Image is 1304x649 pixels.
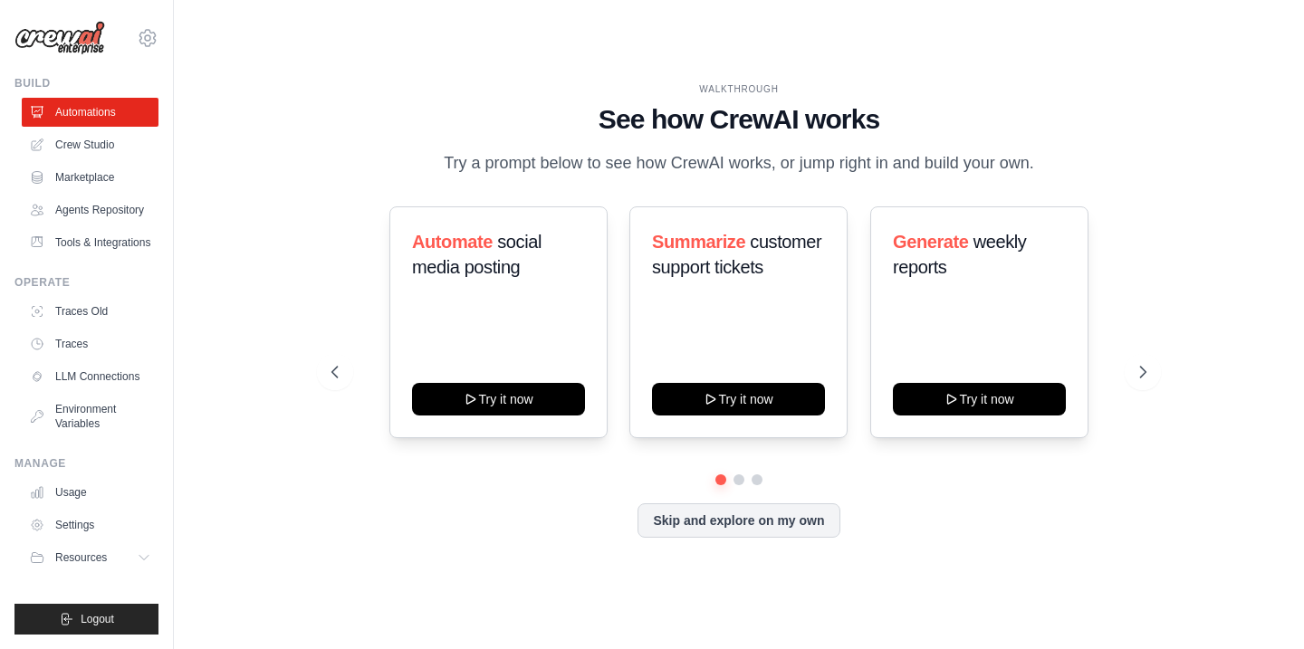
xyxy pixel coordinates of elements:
[14,76,158,91] div: Build
[638,503,839,538] button: Skip and explore on my own
[22,511,158,539] a: Settings
[412,232,493,252] span: Automate
[22,329,158,358] a: Traces
[14,604,158,635] button: Logout
[22,543,158,572] button: Resources
[331,82,1146,96] div: WALKTHROUGH
[22,228,158,257] a: Tools & Integrations
[652,383,825,415] button: Try it now
[893,383,1066,415] button: Try it now
[14,456,158,471] div: Manage
[412,383,585,415] button: Try it now
[14,21,105,55] img: Logo
[22,163,158,192] a: Marketplace
[331,103,1146,136] h1: See how CrewAI works
[22,130,158,159] a: Crew Studio
[652,232,745,252] span: Summarize
[893,232,969,252] span: Generate
[81,612,114,626] span: Logout
[22,362,158,391] a: LLM Connections
[22,196,158,224] a: Agents Repository
[22,98,158,127] a: Automations
[652,232,821,277] span: customer support tickets
[22,297,158,326] a: Traces Old
[55,550,107,565] span: Resources
[14,275,158,290] div: Operate
[22,478,158,507] a: Usage
[412,232,542,277] span: social media posting
[435,150,1043,177] p: Try a prompt below to see how CrewAI works, or jump right in and build your own.
[22,395,158,438] a: Environment Variables
[893,232,1026,277] span: weekly reports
